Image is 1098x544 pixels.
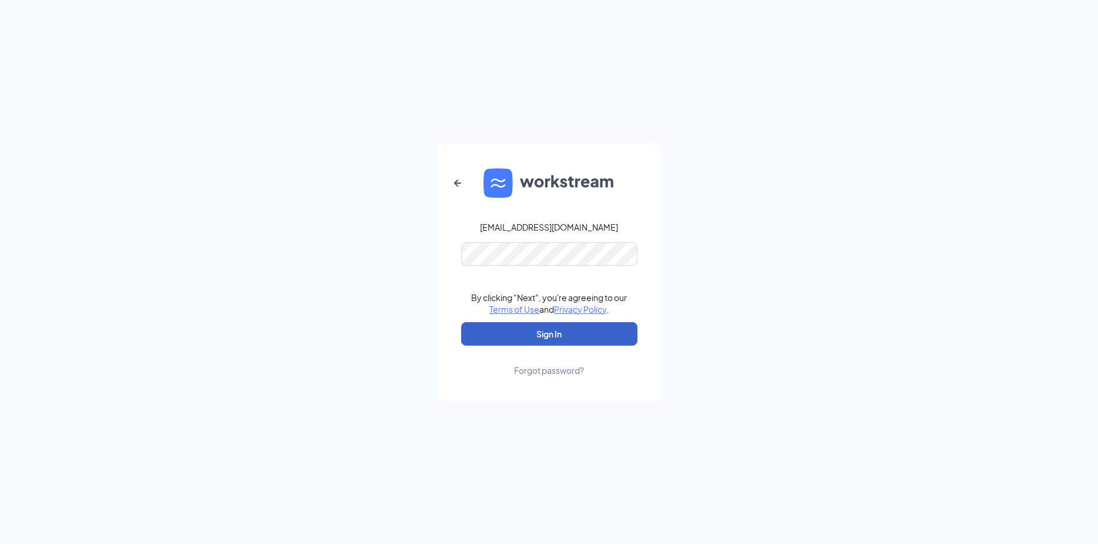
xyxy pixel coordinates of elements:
[480,221,618,233] div: [EMAIL_ADDRESS][DOMAIN_NAME]
[461,322,637,346] button: Sign In
[451,176,465,190] svg: ArrowLeftNew
[483,168,615,198] img: WS logo and Workstream text
[514,346,584,376] a: Forgot password?
[489,304,539,315] a: Terms of Use
[514,364,584,376] div: Forgot password?
[444,169,472,197] button: ArrowLeftNew
[554,304,606,315] a: Privacy Policy
[471,292,627,315] div: By clicking "Next", you're agreeing to our and .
